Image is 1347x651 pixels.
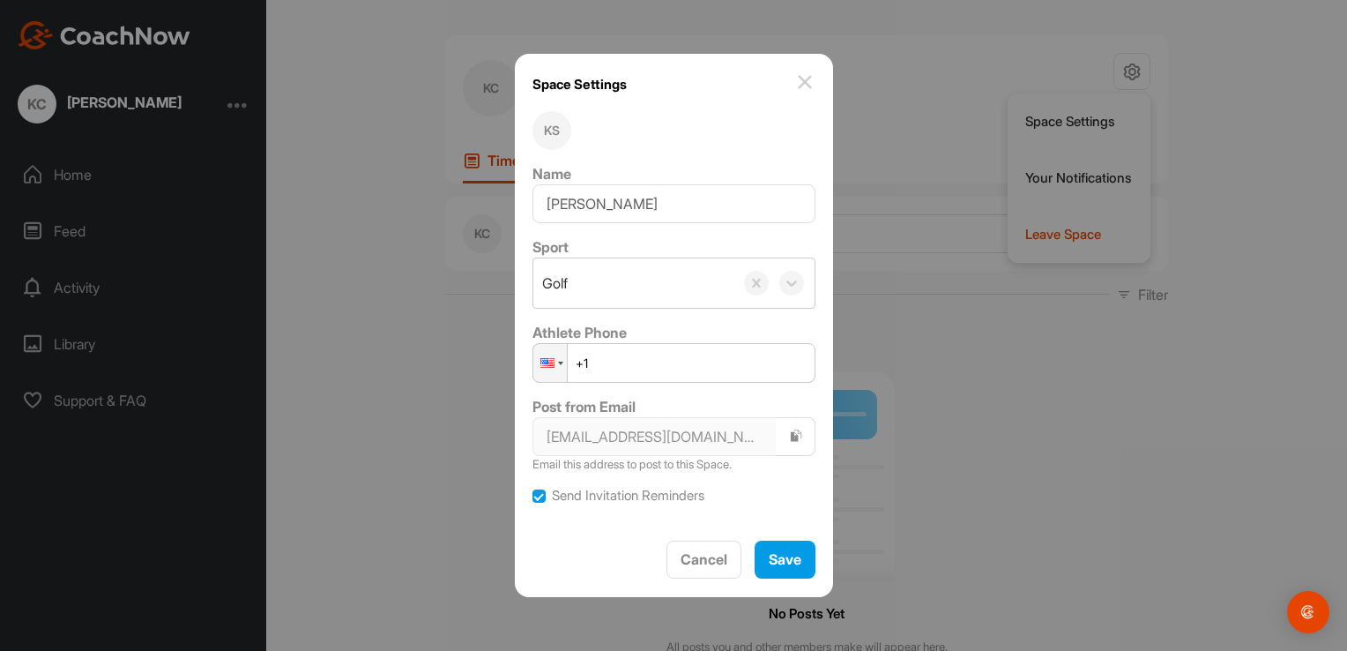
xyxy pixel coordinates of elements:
[532,165,571,183] label: Name
[532,324,627,341] label: Athlete Phone
[533,344,567,382] div: United States: + 1
[542,273,568,294] div: Golf
[769,550,801,568] span: Save
[666,541,741,579] button: Cancel
[532,343,815,383] input: 1 (702) 123-4567
[755,541,815,579] button: Save
[681,550,727,568] span: Cancel
[532,398,636,415] label: Post from Email
[532,111,571,150] div: KS
[794,71,815,93] img: close
[532,238,569,256] label: Sport
[532,71,627,97] h1: Space Settings
[1287,591,1329,633] div: Open Intercom Messenger
[552,486,704,506] label: Send Invitation Reminders
[532,456,815,474] p: Email this address to post to this Space.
